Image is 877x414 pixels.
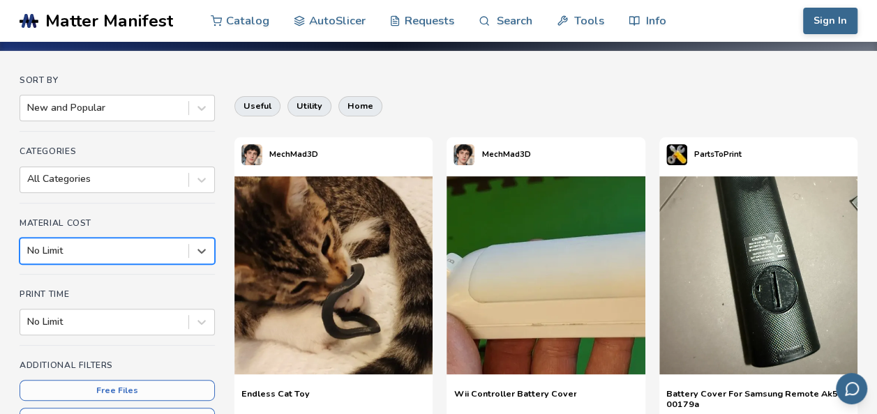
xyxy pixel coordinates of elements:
a: MechMad3D's profileMechMad3D [234,137,325,172]
a: MechMad3D's profileMechMad3D [447,137,537,172]
input: All Categories [27,174,30,185]
span: Matter Manifest [45,11,173,31]
a: Wii Controller Battery Cover [454,388,576,409]
button: useful [234,96,280,116]
a: PartsToPrint's profilePartsToPrint [659,137,749,172]
p: MechMad3D [269,147,318,162]
input: New and Popular [27,102,30,114]
button: utility [287,96,331,116]
a: Battery Cover For Samsung Remote Ak59 00179a [666,388,850,409]
input: No Limit [27,316,30,328]
p: MechMad3D [481,147,530,162]
h4: Categories [20,146,215,156]
button: home [338,96,382,116]
h4: Sort By [20,75,215,85]
p: PartsToPrint [694,147,742,162]
h4: Additional Filters [20,360,215,370]
a: Endless Cat Toy [241,388,310,409]
h4: Print Time [20,289,215,299]
button: Send feedback via email [836,373,867,404]
button: Sign In [803,8,857,34]
h4: Material Cost [20,218,215,228]
input: No Limit [27,245,30,256]
button: Free Files [20,380,215,401]
img: PartsToPrint's profile [666,144,687,165]
img: MechMad3D's profile [454,144,474,165]
img: MechMad3D's profile [241,144,262,165]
